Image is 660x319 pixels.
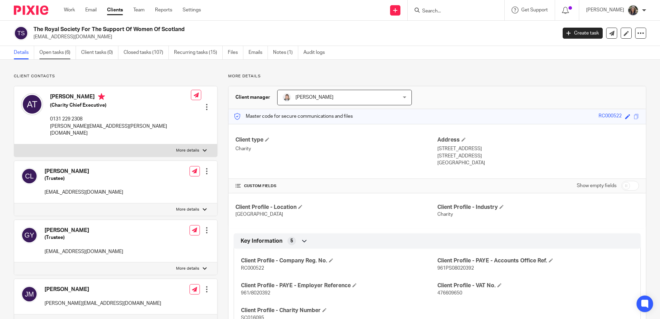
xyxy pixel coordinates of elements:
p: [PERSON_NAME] [586,7,624,13]
img: svg%3E [21,93,43,115]
a: Client tasks (0) [81,46,118,59]
h4: Client Profile - Location [235,204,437,211]
span: [GEOGRAPHIC_DATA] [235,212,283,217]
span: Key Information [241,238,282,245]
a: Notes (1) [273,46,298,59]
a: Work [64,7,75,13]
span: Get Support [521,8,548,12]
a: Reports [155,7,172,13]
a: Recurring tasks (15) [174,46,223,59]
p: More details [176,148,199,153]
img: Profile%20photo.jpg [628,5,639,16]
p: [GEOGRAPHIC_DATA] [437,159,639,166]
h4: CUSTOM FIELDS [235,183,437,189]
h5: (Charity Chief Executive) [50,102,191,109]
p: 0131 229 2308 [50,116,191,123]
h4: Address [437,136,639,144]
h4: [PERSON_NAME] [45,286,161,293]
h4: Client Profile - Company Reg. No. [241,257,437,264]
span: 961/8020392 [241,291,270,296]
p: More details [176,266,199,271]
h4: [PERSON_NAME] [50,93,191,102]
h3: Client manager [235,94,270,101]
h5: (Trustee) [45,234,123,241]
a: Audit logs [303,46,330,59]
p: [EMAIL_ADDRESS][DOMAIN_NAME] [45,189,123,196]
img: svg%3E [14,26,28,40]
img: Carlean%20Parker%20Pic.jpg [283,93,291,101]
img: Pixie [14,6,48,15]
span: Charity [437,212,453,217]
p: Charity [235,145,437,152]
p: More details [176,207,199,212]
h4: Client Profile - Charity Number [241,307,437,314]
p: [PERSON_NAME][EMAIL_ADDRESS][DOMAIN_NAME] [45,300,161,307]
a: Open tasks (6) [39,46,76,59]
a: Clients [107,7,123,13]
i: Primary [98,93,105,100]
p: [STREET_ADDRESS] [437,145,639,152]
input: Search [421,8,484,14]
img: svg%3E [21,168,38,184]
img: svg%3E [21,227,38,243]
h4: [PERSON_NAME] [45,227,123,234]
h4: Client type [235,136,437,144]
span: RC000522 [241,266,264,271]
p: [STREET_ADDRESS] [437,153,639,159]
img: svg%3E [21,286,38,302]
a: Files [228,46,243,59]
h4: Client Profile - PAYE - Accounts Office Ref. [437,257,633,264]
p: [EMAIL_ADDRESS][DOMAIN_NAME] [33,33,552,40]
a: Email [85,7,97,13]
p: Client contacts [14,74,217,79]
h4: Client Profile - Industry [437,204,639,211]
span: [PERSON_NAME] [295,95,333,100]
h4: Client Profile - PAYE - Employer Reference [241,282,437,289]
a: Settings [183,7,201,13]
span: 5 [290,238,293,244]
p: [PERSON_NAME][EMAIL_ADDRESS][PERSON_NAME][DOMAIN_NAME] [50,123,191,137]
a: Create task [563,28,603,39]
span: 961PS08020392 [437,266,474,271]
label: Show empty fields [577,182,617,189]
h4: Client Profile - VAT No. [437,282,633,289]
a: Details [14,46,34,59]
p: [EMAIL_ADDRESS][DOMAIN_NAME] [45,248,123,255]
a: Emails [249,46,268,59]
div: RC000522 [599,113,622,120]
h2: The Royal Society For The Support Of Women Of Scotland [33,26,448,33]
p: More details [228,74,646,79]
h4: [PERSON_NAME] [45,168,123,175]
p: Master code for secure communications and files [234,113,353,120]
a: Team [133,7,145,13]
a: Closed tasks (107) [124,46,169,59]
span: 476609650 [437,291,462,296]
h5: (Trustee) [45,175,123,182]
